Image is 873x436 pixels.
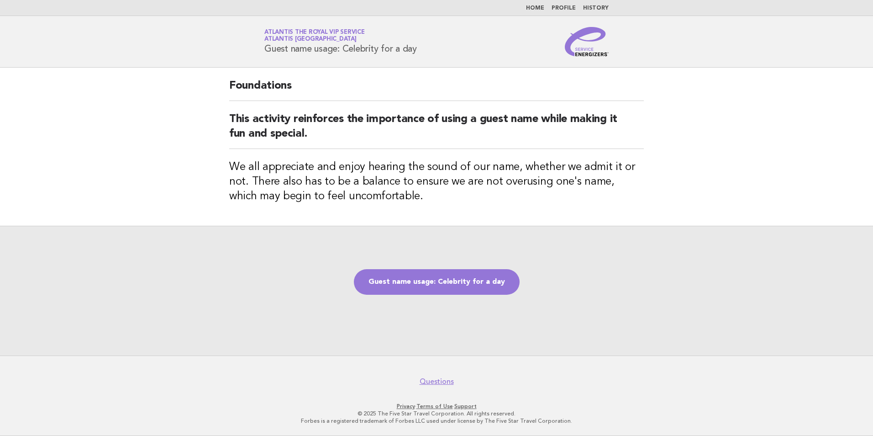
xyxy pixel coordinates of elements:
[416,403,453,409] a: Terms of Use
[420,377,454,386] a: Questions
[157,410,716,417] p: © 2025 The Five Star Travel Corporation. All rights reserved.
[454,403,477,409] a: Support
[229,112,644,149] h2: This activity reinforces the importance of using a guest name while making it fun and special.
[354,269,520,295] a: Guest name usage: Celebrity for a day
[157,417,716,425] p: Forbes is a registered trademark of Forbes LLC used under license by The Five Star Travel Corpora...
[526,5,544,11] a: Home
[229,79,644,101] h2: Foundations
[397,403,415,409] a: Privacy
[583,5,609,11] a: History
[157,403,716,410] p: · ·
[565,27,609,56] img: Service Energizers
[552,5,576,11] a: Profile
[264,29,365,42] a: Atlantis the Royal VIP ServiceAtlantis [GEOGRAPHIC_DATA]
[229,160,644,204] h3: We all appreciate and enjoy hearing the sound of our name, whether we admit it or not. There also...
[264,30,417,53] h1: Guest name usage: Celebrity for a day
[264,37,357,43] span: Atlantis [GEOGRAPHIC_DATA]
